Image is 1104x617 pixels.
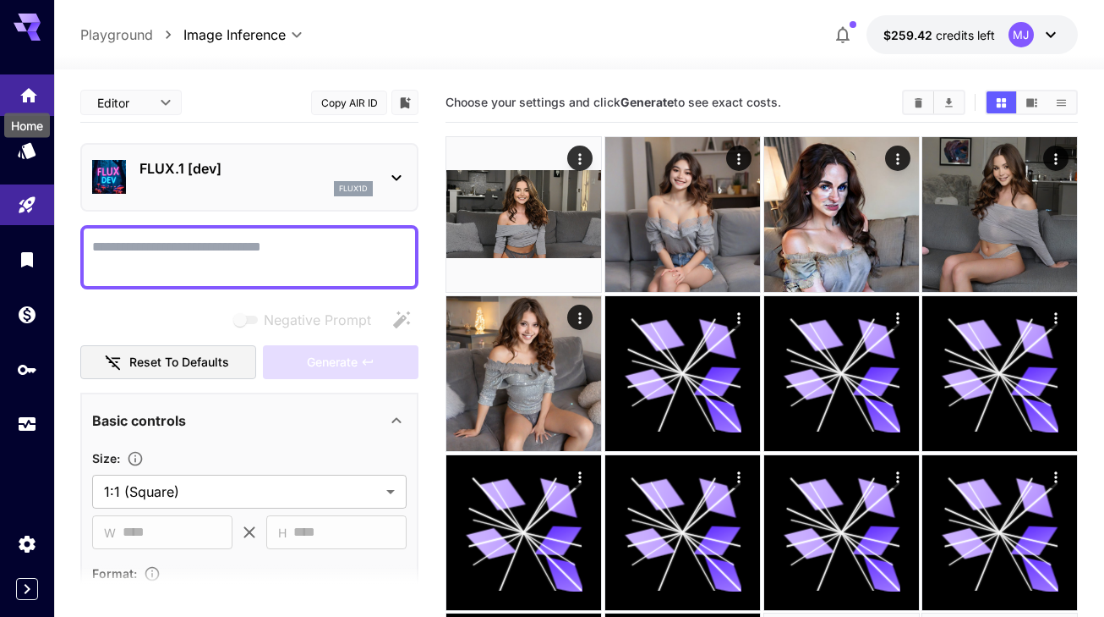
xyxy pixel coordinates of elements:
div: Usage [17,414,37,435]
div: Basic controls [92,400,407,441]
button: Clear All [904,91,933,113]
div: MJ [1008,22,1034,47]
button: Add to library [397,92,413,113]
div: Actions [884,146,910,171]
div: Home [19,80,39,101]
button: Show media in grid view [986,91,1016,113]
span: Negative Prompt [264,310,371,330]
p: flux1d [339,183,368,195]
div: Actions [1043,146,1068,171]
button: Show media in list view [1047,91,1076,113]
div: Models [17,140,37,161]
p: FLUX.1 [dev] [139,158,373,179]
img: Z [922,137,1077,292]
div: Actions [1043,305,1068,330]
button: Adjust the dimensions of the generated image by specifying its width and height in pixels, or sel... [120,450,150,467]
div: Actions [567,146,593,171]
div: FLUX.1 [dev]flux1d [92,151,407,203]
button: Reset to defaults [80,345,256,380]
a: Playground [80,25,153,45]
span: Image Inference [183,25,286,45]
div: Actions [567,464,593,489]
nav: breadcrumb [80,25,183,45]
button: Expand sidebar [16,578,38,600]
span: Size : [92,451,120,466]
button: $259.4191MJ [866,15,1078,54]
span: H [278,523,287,543]
span: W [104,523,116,543]
b: Generate [620,95,674,109]
p: Basic controls [92,410,186,431]
div: Show media in grid viewShow media in video viewShow media in list view [985,90,1078,115]
div: Settings [17,533,37,554]
img: Z [605,137,760,292]
div: Actions [725,464,751,489]
div: $259.4191 [883,26,995,44]
div: Actions [1043,464,1068,489]
div: Home [4,113,50,138]
span: $259.42 [883,28,936,42]
span: Editor [97,94,150,112]
div: Actions [567,305,593,330]
span: Choose your settings and click to see exact costs. [445,95,781,109]
div: Actions [725,305,751,330]
div: Clear AllDownload All [902,90,965,115]
span: Negative prompts are not compatible with the selected model. [230,309,385,330]
button: Copy AIR ID [311,91,387,115]
div: Actions [884,305,910,330]
button: Show media in video view [1017,91,1047,113]
img: 9k= [764,137,919,292]
img: 2Q== [446,296,601,451]
div: Playground [17,195,37,216]
button: Download All [934,91,964,113]
div: Wallet [17,304,37,325]
div: API Keys [17,359,37,380]
span: 1:1 (Square) [104,482,380,502]
span: credits left [936,28,995,42]
div: Actions [725,146,751,171]
img: 2Q== [446,137,601,292]
div: Actions [884,464,910,489]
div: Library [17,249,37,270]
